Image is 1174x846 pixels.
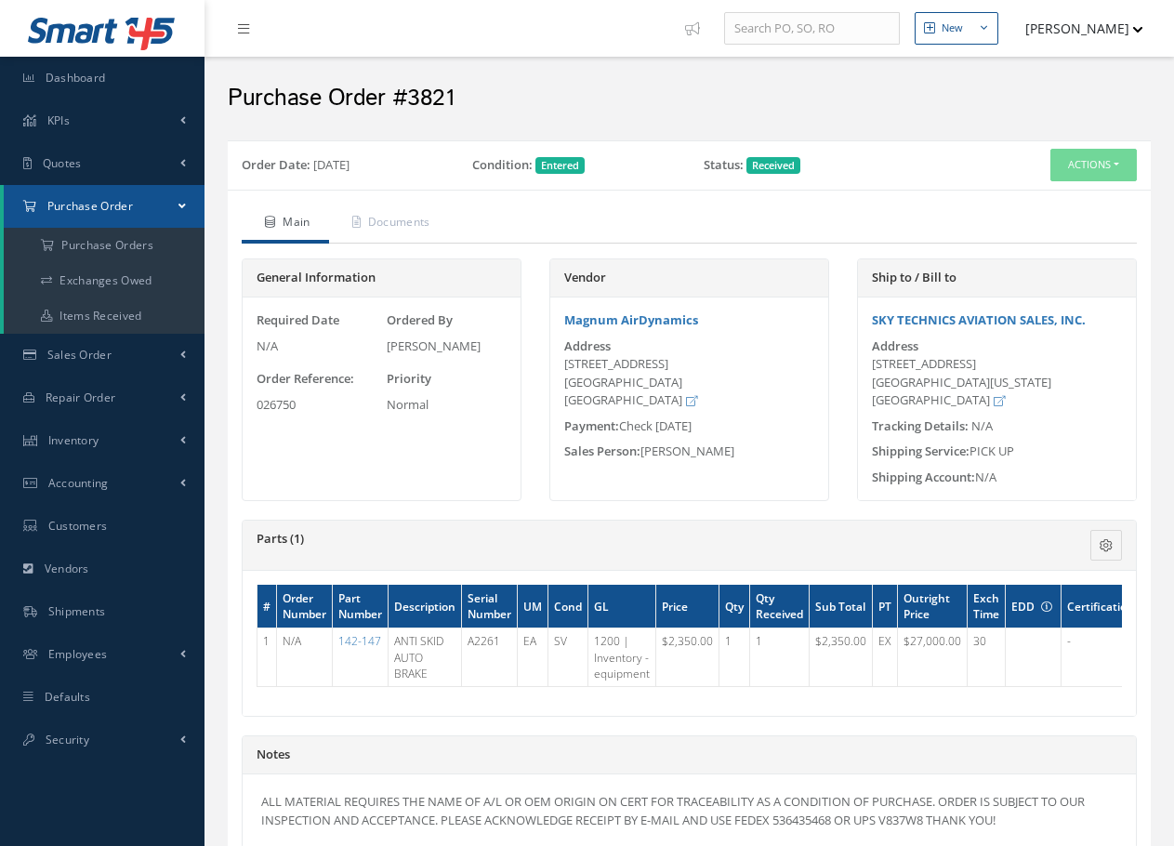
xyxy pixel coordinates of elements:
[750,628,810,686] td: 1
[46,732,89,747] span: Security
[872,271,1122,285] h5: Ship to / Bill to
[257,271,507,285] h5: General Information
[257,585,277,628] th: #
[48,646,108,662] span: Employees
[518,585,548,628] th: UM
[564,443,640,459] span: Sales Person:
[462,628,518,686] td: A2261
[719,628,750,686] td: 1
[48,518,108,534] span: Customers
[872,311,1086,328] a: SKY TECHNICS AVIATION SALES, INC.
[548,628,588,686] td: SV
[48,603,106,619] span: Shipments
[4,263,204,298] a: Exchanges Owed
[858,469,1136,487] div: N/A
[257,370,354,389] label: Order Reference:
[45,561,89,576] span: Vendors
[277,585,333,628] th: Order Number
[872,443,970,459] span: Shipping Service:
[333,585,389,628] th: Part Number
[1008,10,1143,46] button: [PERSON_NAME]
[47,198,133,214] span: Purchase Order
[968,585,1006,628] th: Exch Time
[535,157,585,174] span: Entered
[313,156,350,173] span: [DATE]
[228,85,1151,112] h2: Purchase Order #3821
[387,370,431,389] label: Priority
[257,337,377,356] div: N/A
[872,339,918,353] label: Address
[257,628,277,686] td: 1
[858,443,1136,461] div: PICK UP
[4,298,204,334] a: Items Received
[564,417,619,434] span: Payment:
[548,585,588,628] th: Cond
[462,585,518,628] th: Serial Number
[257,532,973,547] h5: Parts (1)
[873,628,898,686] td: EX
[656,585,719,628] th: Price
[942,20,963,36] div: New
[872,355,1122,410] div: [STREET_ADDRESS] [GEOGRAPHIC_DATA][US_STATE] [GEOGRAPHIC_DATA]
[564,311,698,328] a: Magnum AirDynamics
[550,443,828,461] div: [PERSON_NAME]
[277,628,333,686] td: N/A
[656,628,719,686] td: $2,350.00
[387,337,508,356] div: [PERSON_NAME]
[389,585,462,628] th: Description
[915,12,998,45] button: New
[704,156,744,175] label: Status:
[588,585,656,628] th: GL
[48,432,99,448] span: Inventory
[1062,628,1146,686] td: -
[518,628,548,686] td: EA
[47,347,112,363] span: Sales Order
[472,156,533,175] label: Condition:
[872,469,975,485] span: Shipping Account:
[724,12,900,46] input: Search PO, SO, RO
[257,747,1122,762] h5: Notes
[810,585,873,628] th: Sub Total
[48,475,109,491] span: Accounting
[564,339,611,353] label: Address
[873,585,898,628] th: PT
[43,155,82,171] span: Quotes
[387,311,453,330] label: Ordered By
[968,628,1006,686] td: 30
[550,417,828,436] div: Check [DATE]
[898,628,968,686] td: $27,000.00
[4,185,204,228] a: Purchase Order
[564,271,814,285] h5: Vendor
[971,417,993,434] span: N/A
[389,628,462,686] td: ANTI SKID AUTO BRAKE
[1050,149,1137,181] button: Actions
[242,205,329,244] a: Main
[257,311,339,330] label: Required Date
[1062,585,1146,628] th: Certifications
[4,228,204,263] a: Purchase Orders
[564,355,814,410] div: [STREET_ADDRESS] [GEOGRAPHIC_DATA] [GEOGRAPHIC_DATA]
[242,156,310,175] label: Order Date:
[45,689,90,705] span: Defaults
[46,70,106,86] span: Dashboard
[387,396,508,415] div: Normal
[810,628,873,686] td: $2,350.00
[750,585,810,628] th: Qty Received
[338,633,381,649] a: 142-147
[257,396,377,415] div: 026750
[1006,585,1062,628] th: EDD
[329,205,449,244] a: Documents
[47,112,70,128] span: KPIs
[872,417,969,434] span: Tracking Details:
[898,585,968,628] th: Outright Price
[46,390,116,405] span: Repair Order
[588,628,656,686] td: 1200 | Inventory - equipment
[719,585,750,628] th: Qty
[746,157,800,174] span: Received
